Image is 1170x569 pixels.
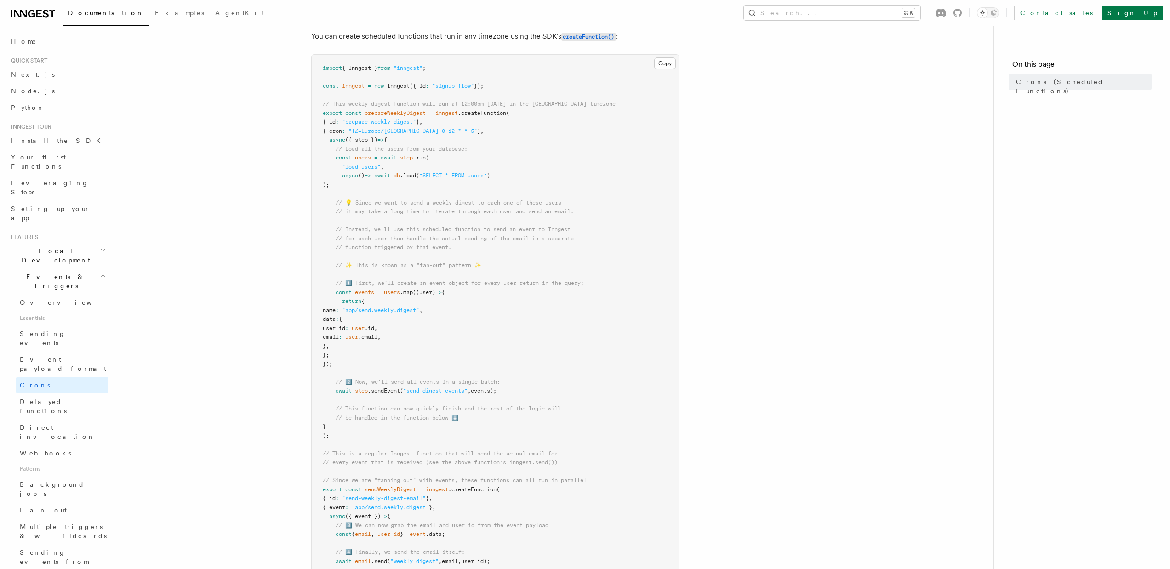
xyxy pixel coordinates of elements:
[323,182,329,188] span: );
[384,289,400,296] span: users
[439,558,442,564] span: ,
[365,172,371,179] span: =>
[371,531,374,537] span: ,
[497,486,500,493] span: (
[323,459,558,466] span: // every event that is received (see the above function's inngest.send())
[323,65,342,71] span: import
[374,154,377,161] span: =
[432,83,474,89] span: "signup-flow"
[323,477,587,484] span: // Since we are "fanning out" with events, these functions can all run in parallel
[394,172,400,179] span: db
[461,558,490,564] span: user_id);
[7,66,108,83] a: Next.js
[11,37,37,46] span: Home
[1014,6,1098,20] a: Contact sales
[329,137,345,143] span: async
[429,495,432,501] span: ,
[323,495,336,501] span: { id
[561,32,616,40] a: createFunction()
[336,307,339,313] span: :
[20,398,67,415] span: Delayed functions
[155,9,204,17] span: Examples
[11,154,66,170] span: Your first Functions
[323,307,336,313] span: name
[422,65,426,71] span: ;
[410,83,426,89] span: ({ id
[400,289,413,296] span: .map
[374,172,390,179] span: await
[1012,59,1152,74] h4: On this page
[487,172,490,179] span: )
[477,128,480,134] span: }
[471,387,497,394] span: events);
[355,531,371,537] span: email
[7,243,108,268] button: Local Development
[1016,77,1152,96] span: Crons (Scheduled Functions)
[358,172,365,179] span: ()
[7,123,51,131] span: Inngest tour
[352,325,365,331] span: user
[16,518,108,544] a: Multiple triggers & wildcards
[403,531,406,537] span: =
[342,164,381,170] span: "load-users"
[429,504,432,511] span: }
[323,504,345,511] span: { event
[387,513,390,519] span: {
[336,316,339,322] span: :
[426,486,448,493] span: inngest
[435,110,458,116] span: inngest
[345,334,358,340] span: user
[336,379,500,385] span: // 2️⃣ Now, we'll send all events in a single batch:
[342,128,345,134] span: :
[480,128,484,134] span: ,
[400,154,413,161] span: step
[394,65,422,71] span: "inngest"
[342,83,365,89] span: inngest
[336,146,468,152] span: // Load all the users from your database:
[377,531,400,537] span: user_id
[355,387,368,394] span: step
[11,87,55,95] span: Node.js
[426,531,445,537] span: .data;
[311,30,679,43] p: You can create scheduled functions that run in any timezone using the SDK's :
[7,268,108,294] button: Events & Triggers
[352,531,355,537] span: {
[16,502,108,518] a: Fan out
[323,316,336,322] span: data
[361,298,365,304] span: {
[323,119,336,125] span: { id
[336,387,352,394] span: await
[329,513,345,519] span: async
[377,137,384,143] span: =>
[342,495,426,501] span: "send-weekly-digest-email"
[339,316,342,322] span: {
[336,522,548,529] span: // 3️⃣ We can now grab the email and user id from the event payload
[20,481,85,497] span: Background jobs
[336,226,571,233] span: // Instead, we'll use this scheduled function to send an event to Inngest
[419,119,422,125] span: ,
[345,110,361,116] span: const
[342,65,377,71] span: { Inngest }
[448,486,497,493] span: .createFunction
[1102,6,1163,20] a: Sign Up
[345,486,361,493] span: const
[11,179,89,196] span: Leveraging Steps
[63,3,149,26] a: Documentation
[413,289,435,296] span: ((user)
[371,558,387,564] span: .send
[358,334,377,340] span: .email
[16,393,108,419] a: Delayed functions
[342,172,358,179] span: async
[403,387,468,394] span: "send-digest-events"
[374,325,377,331] span: ,
[377,334,381,340] span: ,
[7,57,47,64] span: Quick start
[345,513,381,519] span: ({ event })
[1012,74,1152,99] a: Crons (Scheduled Functions)
[506,110,509,116] span: (
[336,244,451,250] span: // function triggered by that event.
[336,549,465,555] span: // 4️⃣ Finally, we send the email itself:
[7,149,108,175] a: Your first Functions
[7,175,108,200] a: Leveraging Steps
[381,164,384,170] span: ,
